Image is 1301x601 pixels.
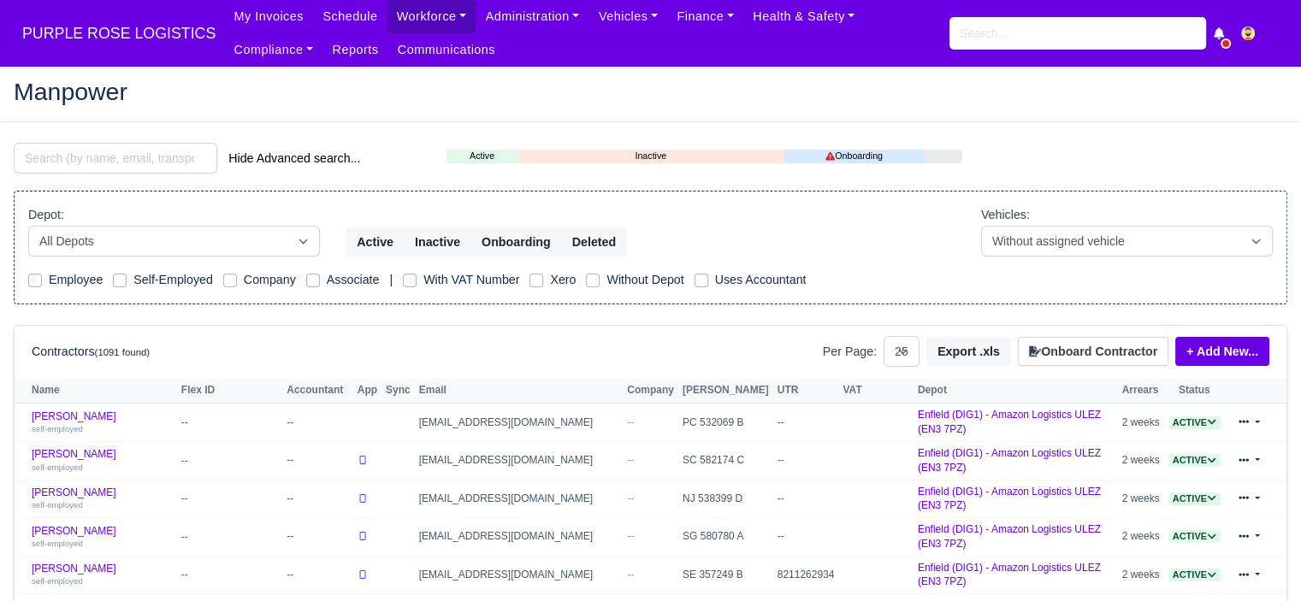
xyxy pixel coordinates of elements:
[627,454,634,466] span: --
[627,530,634,542] span: --
[550,270,576,290] label: Xero
[1168,416,1221,429] span: Active
[14,16,224,50] span: PURPLE ROSE LOGISTICS
[470,227,562,256] button: Onboarding
[1018,337,1168,366] button: Onboard Contractor
[14,17,224,50] a: PURPLE ROSE LOGISTICS
[678,404,773,442] td: PC 532069 B
[678,518,773,557] td: SG 580780 A
[773,441,839,480] td: --
[14,143,217,174] input: Search (by name, email, transporter id) ...
[32,345,150,359] h6: Contractors
[627,569,634,580] span: --
[1118,441,1164,480] td: 2 weeks
[381,378,415,404] th: Sync
[32,448,173,473] a: [PERSON_NAME] self-employed
[28,205,64,225] label: Depot:
[926,337,1011,366] button: Export .xls
[15,378,177,404] th: Name
[133,270,213,290] label: Self-Employed
[561,227,627,256] button: Deleted
[1168,492,1221,505] span: Active
[415,518,624,557] td: [EMAIL_ADDRESS][DOMAIN_NAME]
[627,416,634,428] span: --
[606,270,683,290] label: Without Depot
[327,270,380,290] label: Associate
[404,227,471,256] button: Inactive
[32,563,173,587] a: [PERSON_NAME] self-employed
[1215,519,1301,601] iframe: Chat Widget
[282,556,353,594] td: --
[918,409,1101,435] a: Enfield (DIG1) - Amazon Logistics ULEZ (EN3 7PZ)
[423,270,519,290] label: With VAT Number
[627,492,634,504] span: --
[678,480,773,518] td: NJ 538399 D
[415,378,624,404] th: Email
[415,556,624,594] td: [EMAIL_ADDRESS][DOMAIN_NAME]
[32,424,83,433] small: self-employed
[282,441,353,480] td: --
[353,378,381,404] th: App
[32,576,83,586] small: self-employed
[773,404,839,442] td: --
[415,441,624,480] td: [EMAIL_ADDRESS][DOMAIN_NAME]
[32,525,173,550] a: [PERSON_NAME] self-employed
[773,480,839,518] td: --
[244,270,296,290] label: Company
[1,66,1300,121] div: Manpower
[415,404,624,442] td: [EMAIL_ADDRESS][DOMAIN_NAME]
[773,378,839,404] th: UTR
[389,273,393,286] span: |
[773,556,839,594] td: 8211262934
[1168,454,1221,466] a: Active
[282,404,353,442] td: --
[1168,530,1221,542] a: Active
[1118,556,1164,594] td: 2 weeks
[517,149,784,163] a: Inactive
[32,486,173,511] a: [PERSON_NAME] self-employed
[823,342,877,362] label: Per Page:
[217,144,371,173] button: Hide Advanced search...
[1118,480,1164,518] td: 2 weeks
[623,378,678,404] th: Company
[14,80,1287,103] h2: Manpower
[177,378,282,404] th: Flex ID
[322,33,387,67] a: Reports
[177,404,282,442] td: --
[838,378,913,404] th: VAT
[282,378,353,404] th: Accountant
[388,33,506,67] a: Communications
[95,347,151,357] small: (1091 found)
[32,539,83,548] small: self-employed
[715,270,807,290] label: Uses Accountant
[346,227,405,256] button: Active
[32,463,83,472] small: self-employed
[177,441,282,480] td: --
[918,562,1101,588] a: Enfield (DIG1) - Amazon Logistics ULEZ (EN3 7PZ)
[1168,337,1269,366] div: + Add New...
[678,378,773,404] th: [PERSON_NAME]
[949,17,1206,50] input: Search...
[1118,404,1164,442] td: 2 weeks
[32,500,83,510] small: self-employed
[177,556,282,594] td: --
[49,270,103,290] label: Employee
[1118,378,1164,404] th: Arrears
[981,205,1030,225] label: Vehicles:
[784,149,925,163] a: Onboarding
[282,480,353,518] td: --
[678,556,773,594] td: SE 357249 B
[1168,454,1221,467] span: Active
[773,518,839,557] td: --
[177,518,282,557] td: --
[1168,569,1221,580] a: Active
[918,523,1101,550] a: Enfield (DIG1) - Amazon Logistics ULEZ (EN3 7PZ)
[1175,337,1269,366] a: + Add New...
[1168,530,1221,543] span: Active
[177,480,282,518] td: --
[914,378,1118,404] th: Depot
[678,441,773,480] td: SC 582174 C
[1168,416,1221,428] a: Active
